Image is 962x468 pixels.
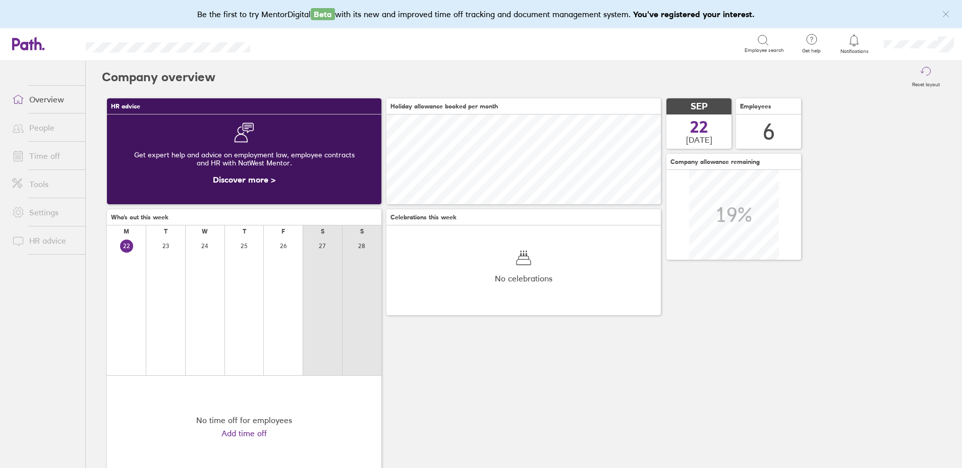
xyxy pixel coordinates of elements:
span: [DATE] [686,135,712,144]
a: Settings [4,202,85,222]
a: Time off [4,146,85,166]
span: Who's out this week [111,214,168,221]
div: S [360,228,364,235]
span: Employee search [745,47,784,53]
span: Celebrations this week [390,214,457,221]
div: Search [277,39,303,48]
div: No time off for employees [196,416,292,425]
div: M [124,228,129,235]
span: Notifications [838,48,871,54]
span: SEP [691,101,708,112]
div: T [164,228,167,235]
span: Employees [740,103,771,110]
span: Holiday allowance booked per month [390,103,498,110]
div: 6 [763,119,775,145]
a: Discover more > [213,174,275,185]
div: Be the first to try MentorDigital with its new and improved time off tracking and document manage... [197,8,765,20]
b: You've registered your interest. [633,9,755,19]
div: F [281,228,285,235]
a: People [4,118,85,138]
span: HR advice [111,103,140,110]
div: Get expert help and advice on employment law, employee contracts and HR with NatWest Mentor. [115,143,373,175]
a: Tools [4,174,85,194]
a: HR advice [4,230,85,251]
a: Add time off [221,429,267,438]
div: T [243,228,246,235]
label: Reset layout [906,79,946,88]
a: Overview [4,89,85,109]
div: W [202,228,208,235]
span: Get help [795,48,828,54]
span: Company allowance remaining [670,158,760,165]
span: No celebrations [495,274,552,283]
h2: Company overview [102,61,215,93]
div: S [321,228,324,235]
button: Reset layout [906,61,946,93]
span: 22 [690,119,708,135]
a: Notifications [838,33,871,54]
span: Beta [311,8,335,20]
